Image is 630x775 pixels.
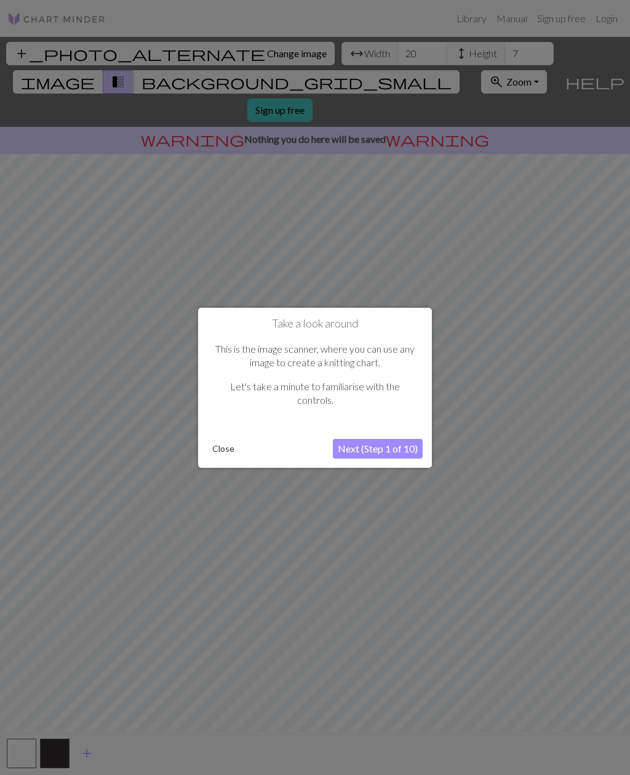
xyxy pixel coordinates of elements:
[207,440,239,458] button: Close
[198,307,432,467] div: Take a look around
[213,380,417,408] p: Let's take a minute to familiarise with the controls.
[333,439,423,459] button: Next (Step 1 of 10)
[207,316,423,330] h1: Take a look around
[213,342,417,370] p: This is the image scanner, where you can use any image to create a knitting chart.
